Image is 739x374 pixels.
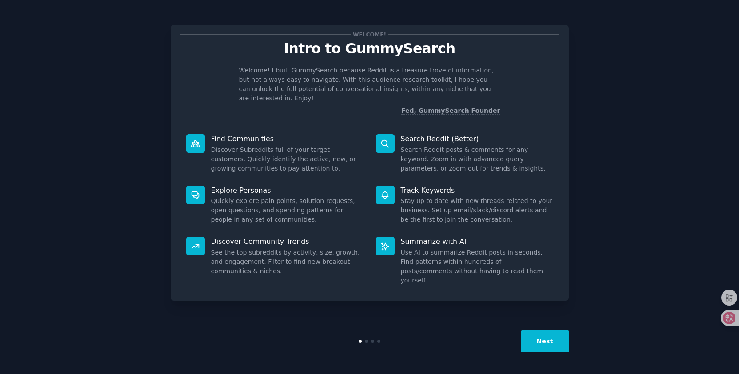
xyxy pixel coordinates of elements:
dd: Stay up to date with new threads related to your business. Set up email/slack/discord alerts and ... [401,196,553,224]
p: Discover Community Trends [211,237,364,246]
p: Find Communities [211,134,364,143]
p: Track Keywords [401,186,553,195]
span: Welcome! [351,30,387,39]
dd: See the top subreddits by activity, size, growth, and engagement. Filter to find new breakout com... [211,248,364,276]
dd: Use AI to summarize Reddit posts in seconds. Find patterns within hundreds of posts/comments with... [401,248,553,285]
p: Search Reddit (Better) [401,134,553,143]
p: Intro to GummySearch [180,41,559,56]
button: Next [521,330,569,352]
a: Fed, GummySearch Founder [401,107,500,115]
dd: Discover Subreddits full of your target customers. Quickly identify the active, new, or growing c... [211,145,364,173]
div: - [399,106,500,115]
p: Summarize with AI [401,237,553,246]
dd: Search Reddit posts & comments for any keyword. Zoom in with advanced query parameters, or zoom o... [401,145,553,173]
dd: Quickly explore pain points, solution requests, open questions, and spending patterns for people ... [211,196,364,224]
p: Explore Personas [211,186,364,195]
p: Welcome! I built GummySearch because Reddit is a treasure trove of information, but not always ea... [239,66,500,103]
